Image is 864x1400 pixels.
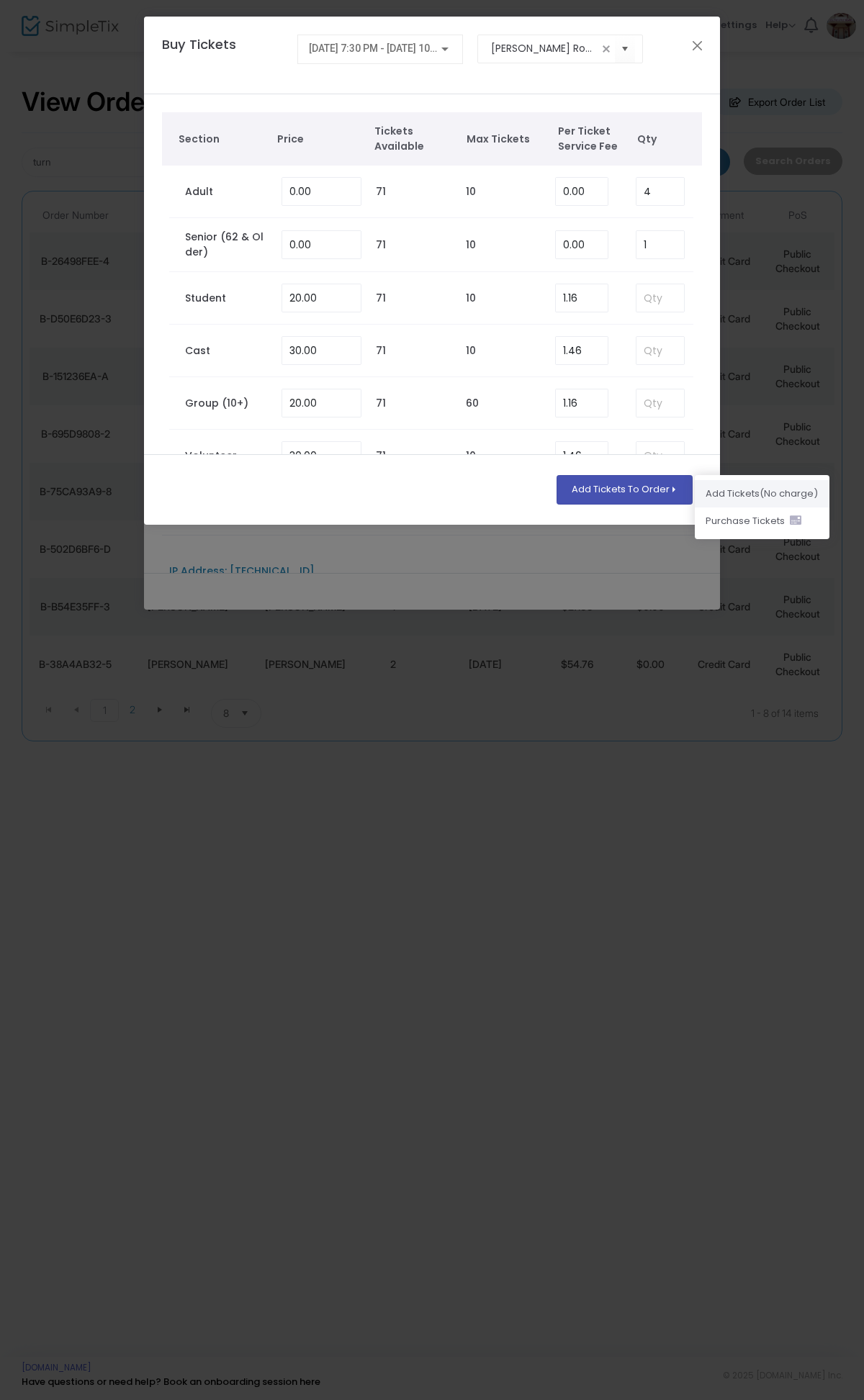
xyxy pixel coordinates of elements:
input: Enter Service Fee [556,178,608,205]
label: 71 [376,448,386,464]
label: Student [185,291,226,306]
span: s [755,487,760,500]
h4: Buy Tickets [155,35,290,76]
span: Tickets Available [374,124,452,154]
label: 71 [376,396,386,411]
button: Close [688,36,707,55]
input: Qty [636,389,684,417]
label: 71 [376,238,386,253]
span: s [780,514,785,528]
span: Price [277,132,360,147]
label: Cast [185,343,210,358]
span: [DATE] 7:30 PM - [DATE] 10:00 PM [309,42,462,54]
span: clear [598,40,615,58]
label: 71 [376,184,386,199]
button: Select [615,34,635,63]
input: Enter Service Fee [556,284,608,312]
label: Adult [185,184,213,199]
span: Section [179,132,264,147]
label: 10 [466,291,476,306]
label: 10 [466,184,476,199]
input: Enter Service Fee [556,337,608,364]
button: Add Tickets To Order [557,475,693,504]
label: 10 [466,238,476,253]
input: Enter Service Fee [556,231,608,258]
input: Enter Service Fee [556,442,608,469]
input: Select an event [491,41,598,56]
input: Enter Service Fee [556,389,608,417]
label: Group (10+) [185,396,248,411]
li: Purchase Ticket [695,507,829,535]
input: Qty [636,337,684,364]
input: Qty [636,178,684,205]
span: Qty [637,132,695,147]
label: 10 [466,343,476,358]
span: Per Ticket Service Fee [558,124,630,154]
li: Add Ticket (No charge) [695,480,829,507]
span: Max Tickets [467,132,544,147]
input: Qty [636,284,684,312]
input: Qty [636,231,684,258]
label: 71 [376,291,386,306]
label: Volunteer [185,448,237,464]
label: 10 [466,448,476,464]
label: Senior (62 & Older) [185,230,267,260]
label: 71 [376,343,386,358]
label: 60 [466,396,479,411]
input: Qty [636,442,684,469]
